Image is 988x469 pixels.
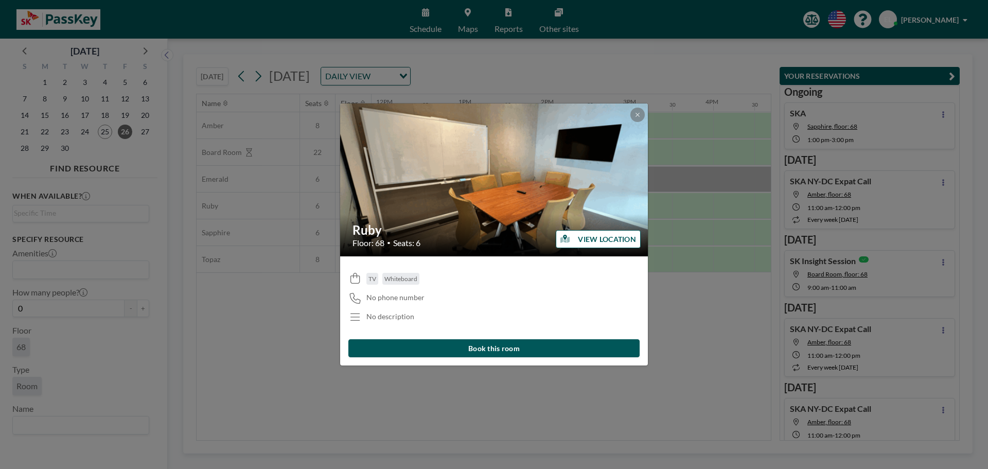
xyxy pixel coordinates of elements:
[366,293,425,302] span: No phone number
[556,230,641,248] button: VIEW LOCATION
[384,275,417,283] span: Whiteboard
[352,222,637,238] h2: Ruby
[368,275,376,283] span: TV
[348,339,640,357] button: Book this room
[340,90,649,270] img: 537.gif
[387,239,391,247] span: •
[393,238,420,248] span: Seats: 6
[352,238,384,248] span: Floor: 68
[366,312,414,321] div: No description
